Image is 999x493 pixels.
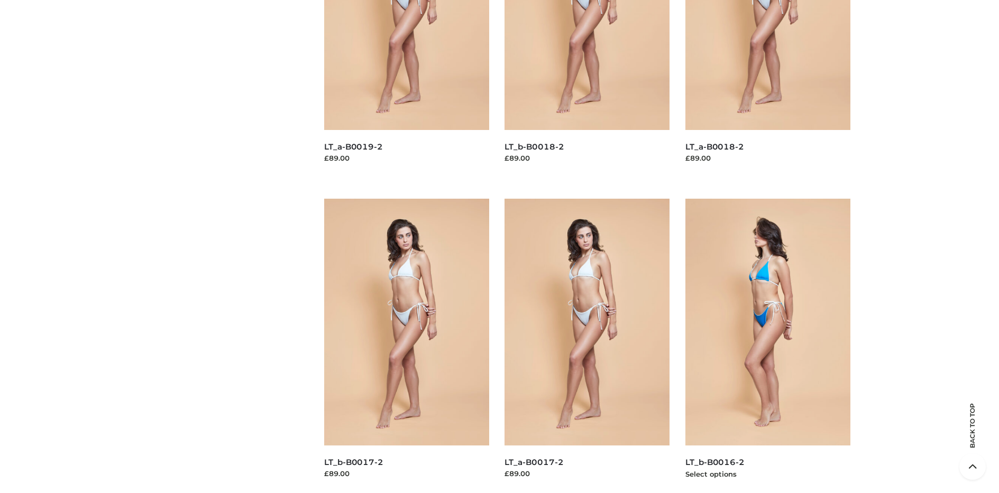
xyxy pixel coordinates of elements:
div: £89.00 [324,153,489,163]
a: LT_b-B0017-2 [324,457,383,467]
div: £89.00 [685,153,850,163]
div: £89.00 [505,153,670,163]
a: LT_b-B0018-2 [505,142,564,152]
div: £89.00 [505,468,670,479]
a: LT_a-B0019-2 [324,142,383,152]
span: Back to top [959,422,986,448]
a: Select options [685,470,737,478]
a: LT_b-B0016-2 [685,457,745,467]
a: LT_a-B0018-2 [685,142,744,152]
a: LT_a-B0017-2 [505,457,563,467]
div: £89.00 [324,468,489,479]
